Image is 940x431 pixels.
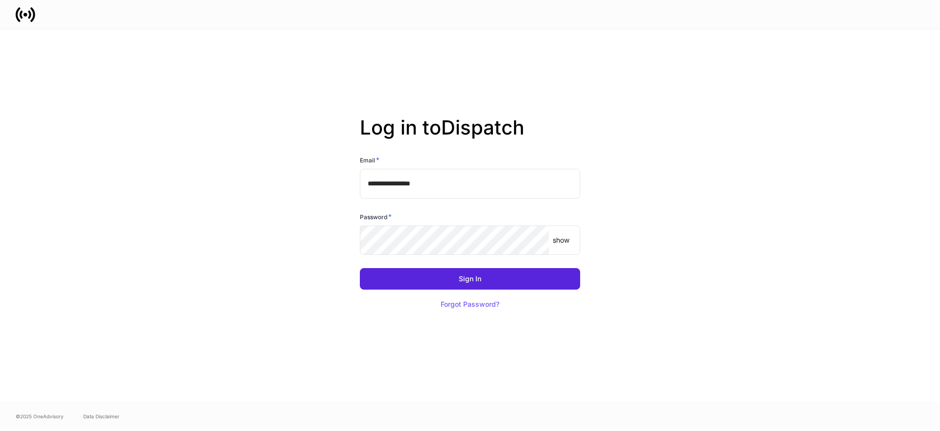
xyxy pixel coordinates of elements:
h6: Email [360,155,379,165]
button: Forgot Password? [428,294,512,315]
h6: Password [360,212,392,222]
a: Data Disclaimer [83,412,119,420]
span: © 2025 OneAdvisory [16,412,64,420]
div: Sign In [459,275,481,282]
h2: Log in to Dispatch [360,116,580,155]
div: Forgot Password? [441,301,499,308]
button: Sign In [360,268,580,290]
p: show [553,235,569,245]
